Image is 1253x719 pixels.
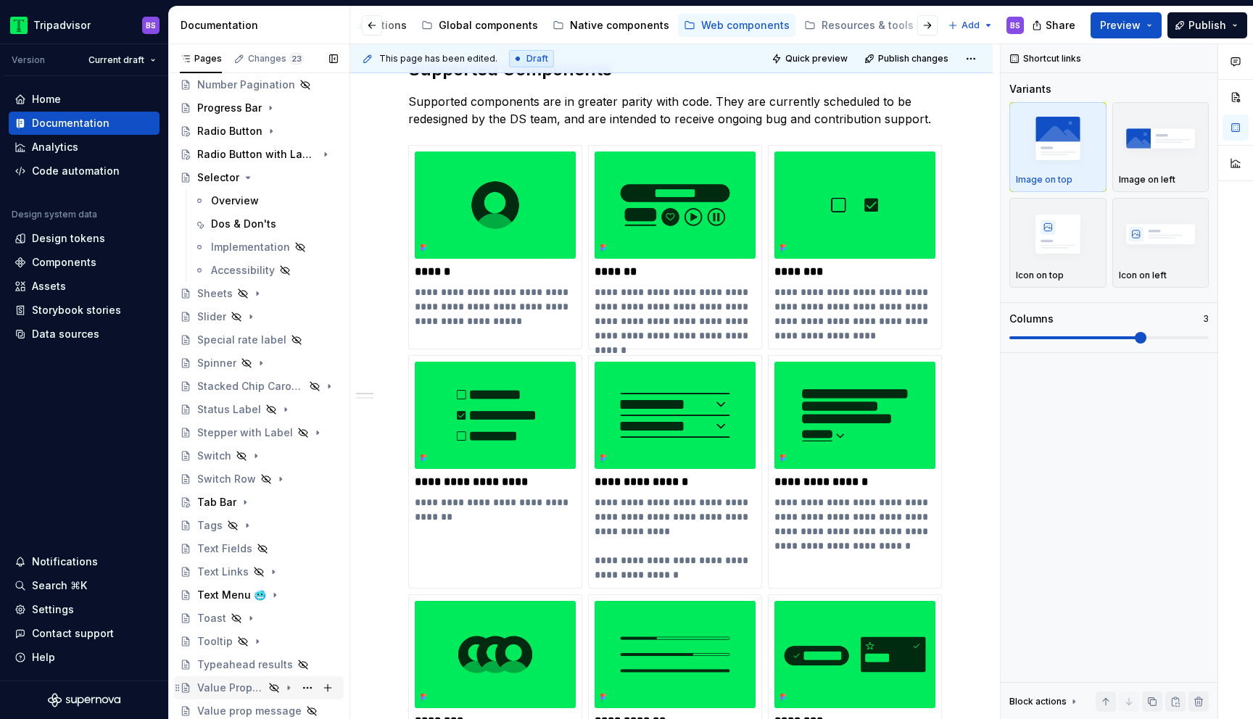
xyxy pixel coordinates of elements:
button: Publish [1167,12,1247,38]
a: Web components [678,14,795,37]
div: Status Label [197,402,261,417]
img: 93f0fbe7-f382-40a0-adf0-1e765a56a335.png [595,151,756,259]
svg: Supernova Logo [48,693,120,707]
div: Tripadvisor [33,18,91,33]
a: Analytics [9,136,160,159]
div: Changes [248,53,304,65]
div: Selector [197,170,239,185]
a: Home [9,88,160,111]
p: Image on left [1119,174,1175,186]
button: Publish changes [860,49,955,69]
div: Resources & tools [822,18,914,33]
div: Sheets [197,286,233,301]
div: Spinner [197,356,236,370]
button: Contact support [9,622,160,645]
a: Switch Row [174,467,344,491]
div: Assets [32,279,66,294]
img: 2a8ac04b-68e6-48b9-ace1-8299becfcffd.png [415,362,576,469]
div: Web components [701,18,790,33]
button: Share [1025,12,1085,38]
div: Text Links [197,565,249,579]
a: Radio Button [174,120,344,143]
p: Supported components are in greater parity with code. They are currently scheduled to be redesign... [408,93,935,128]
div: Tags [197,518,223,533]
p: 3 [1203,313,1209,325]
img: 91545667-07a1-4995-ab42-5adf33d75aaf.png [595,601,756,708]
img: 225bca55-274b-4c87-a0f0-b2558231ff0d.png [595,362,756,469]
button: Preview [1091,12,1162,38]
div: Notifications [32,554,98,569]
div: Design tokens [32,231,105,246]
div: Contact support [32,626,114,641]
div: Data sources [32,327,99,341]
div: Home [32,92,61,107]
span: Share [1046,18,1075,33]
div: Columns [1009,312,1054,326]
div: Slider [197,309,226,324]
a: Status Label [174,398,344,421]
a: Sheets [174,282,344,305]
div: Block actions [1009,696,1067,707]
a: Progress Bar [174,96,344,120]
div: Value Prop Message [197,681,264,695]
a: Design tokens [9,227,160,250]
div: Storybook stories [32,303,121,317]
a: Resources & tools [798,14,935,37]
a: Tooltip [174,630,344,653]
a: Tab Bar [174,491,344,514]
button: Add [943,15,998,36]
span: Preview [1100,18,1141,33]
div: Search ⌘K [32,578,87,593]
a: Native components [547,14,675,37]
div: Stepper with Label [197,425,293,440]
div: Variants [1009,82,1051,96]
a: Assets [9,275,160,298]
a: Number Pagination [174,73,344,96]
span: Add [962,20,980,31]
div: Page tree [80,11,661,40]
a: Spinner [174,352,344,375]
a: Typeahead results [174,653,344,676]
div: Tab Bar [197,495,236,510]
a: Toast [174,607,344,630]
div: Toast [197,611,226,626]
div: Settings [32,602,74,617]
div: Components [32,255,96,270]
p: Image on top [1016,174,1072,186]
span: Publish [1188,18,1226,33]
a: Text Menu 🥶 [174,583,344,607]
div: Typeahead results [197,657,293,672]
a: Radio Button with Label [174,143,344,166]
div: Implementation [211,240,290,254]
a: Selector [174,166,344,189]
span: Current draft [88,54,144,66]
p: Icon on left [1119,270,1167,281]
div: Documentation [181,18,344,33]
div: Block actions [1009,691,1080,712]
div: Code automation [32,164,120,178]
div: Analytics [32,140,78,154]
button: Current draft [82,50,162,70]
a: Text Fields [174,537,344,560]
div: Accessibility [211,263,275,278]
a: Overview [188,189,344,212]
a: Global components [415,14,544,37]
a: Implementation [188,236,344,259]
span: Draft [526,53,548,65]
img: 8a3eede2-b41e-4631-bacd-e9b47a190b8c.png [774,362,935,469]
button: Quick preview [767,49,854,69]
a: Value Prop Message [174,676,344,699]
div: Value prop message [197,704,302,718]
a: Accessibility [188,259,344,282]
div: Native components [570,18,669,33]
button: TripadvisorBS [3,9,165,41]
button: placeholderImage on top [1009,102,1107,192]
div: BS [1010,20,1020,31]
a: Text Links [174,560,344,583]
button: Help [9,646,160,669]
img: 0ed0e8b8-9446-497d-bad0-376821b19aa5.png [10,17,28,34]
button: placeholderImage on left [1112,102,1209,192]
div: Global components [439,18,538,33]
img: placeholder [1016,207,1100,260]
div: Tooltip [197,634,233,649]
